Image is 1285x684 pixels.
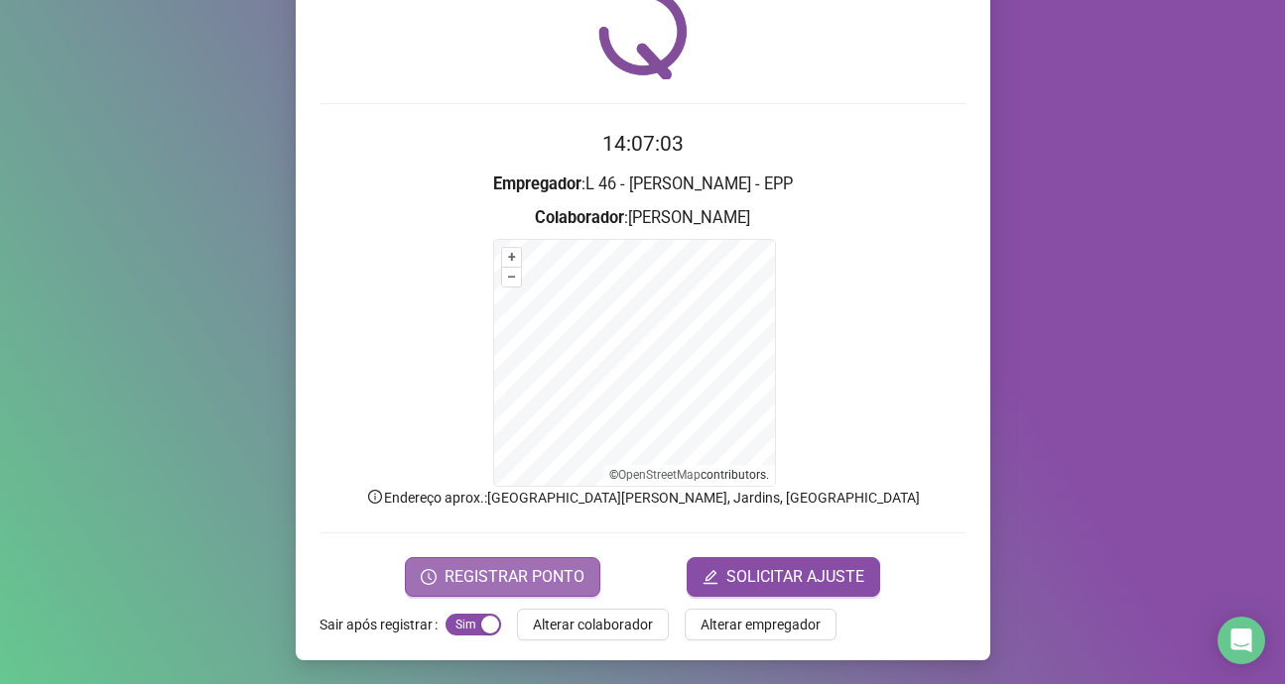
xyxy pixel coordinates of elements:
span: REGISTRAR PONTO [445,565,584,589]
strong: Empregador [493,174,581,193]
button: + [502,248,521,267]
label: Sair após registrar [320,609,446,640]
span: clock-circle [421,569,437,585]
p: Endereço aprox. : [GEOGRAPHIC_DATA][PERSON_NAME], Jardins, [GEOGRAPHIC_DATA] [320,487,966,509]
button: REGISTRAR PONTO [405,557,600,597]
span: info-circle [366,488,384,506]
span: Alterar colaborador [533,614,653,635]
time: 14:07:03 [602,132,684,156]
h3: : L 46 - [PERSON_NAME] - EPP [320,171,966,197]
button: Alterar empregador [685,609,836,640]
div: Open Intercom Messenger [1218,617,1265,664]
button: – [502,268,521,286]
h3: : [PERSON_NAME] [320,205,966,231]
strong: Colaborador [535,208,624,227]
li: © contributors. [609,468,769,482]
button: editSOLICITAR AJUSTE [687,557,880,597]
button: Alterar colaborador [517,609,669,640]
span: SOLICITAR AJUSTE [726,565,864,589]
span: edit [703,569,718,585]
span: Alterar empregador [701,614,821,635]
a: OpenStreetMap [618,468,701,482]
